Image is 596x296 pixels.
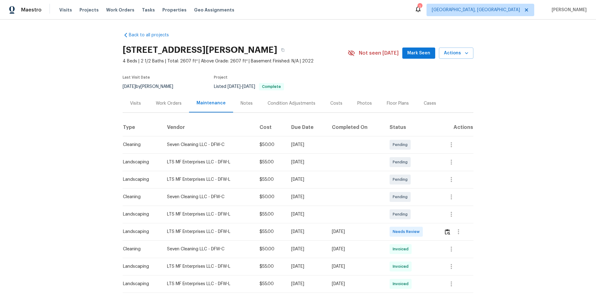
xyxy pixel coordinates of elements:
span: Complete [260,85,283,89]
div: Landscaping [123,211,157,217]
div: [DATE] [291,159,322,165]
div: [DATE] [291,229,322,235]
div: Cleaning [123,246,157,252]
th: Completed On [327,119,384,136]
div: LTS MF Enterprises LLC - DFW-L [167,159,250,165]
span: Work Orders [106,7,134,13]
span: Invoiced [393,246,411,252]
div: $55.00 [260,211,281,217]
span: Tasks [142,8,155,12]
span: Invoiced [393,263,411,270]
div: LTS MF Enterprises LLC - DFW-L [167,229,250,235]
div: Landscaping [123,159,157,165]
div: Costs [330,100,342,107]
img: Review Icon [445,229,450,235]
div: Landscaping [123,281,157,287]
div: [DATE] [332,246,379,252]
div: by [PERSON_NAME] [123,83,181,90]
span: Pending [393,211,410,217]
span: Pending [393,176,410,183]
div: Visits [130,100,141,107]
div: [DATE] [332,229,379,235]
div: [DATE] [332,281,379,287]
span: Geo Assignments [194,7,234,13]
div: Landscaping [123,176,157,183]
th: Vendor [162,119,255,136]
div: $55.00 [260,263,281,270]
th: Type [123,119,162,136]
span: [GEOGRAPHIC_DATA], [GEOGRAPHIC_DATA] [432,7,520,13]
div: Notes [241,100,253,107]
button: Copy Address [277,44,288,56]
span: Maestro [21,7,42,13]
div: [DATE] [291,246,322,252]
span: Properties [162,7,187,13]
th: Cost [255,119,286,136]
h2: [STREET_ADDRESS][PERSON_NAME] [123,47,277,53]
th: Due Date [286,119,327,136]
span: Projects [79,7,99,13]
span: Pending [393,194,410,200]
div: Maintenance [196,100,226,106]
span: Project [214,75,228,79]
div: Seven Cleaning LLC - DFW-C [167,194,250,200]
div: Seven Cleaning LLC - DFW-C [167,142,250,148]
div: Cases [424,100,436,107]
div: LTS MF Enterprises LLC - DFW-L [167,281,250,287]
span: 4 Beds | 2 1/2 Baths | Total: 2607 ft² | Above Grade: 2607 ft² | Basement Finished: N/A | 2022 [123,58,348,64]
span: Last Visit Date [123,75,150,79]
div: Photos [357,100,372,107]
div: LTS MF Enterprises LLC - DFW-L [167,263,250,270]
span: Pending [393,159,410,165]
span: Visits [59,7,72,13]
div: Landscaping [123,229,157,235]
div: Condition Adjustments [268,100,315,107]
button: Review Icon [444,224,451,239]
div: [DATE] [291,142,322,148]
span: Not seen [DATE] [359,50,399,56]
div: Landscaping [123,263,157,270]
div: LTS MF Enterprises LLC - DFW-L [167,176,250,183]
span: Invoiced [393,281,411,287]
a: Back to all projects [123,32,182,38]
div: [DATE] [291,176,322,183]
span: Pending [393,142,410,148]
span: Mark Seen [407,49,430,57]
button: Actions [439,48,473,59]
div: Work Orders [156,100,182,107]
div: [DATE] [291,281,322,287]
div: [DATE] [291,263,322,270]
th: Actions [439,119,473,136]
div: Seven Cleaning LLC - DFW-C [167,246,250,252]
div: [DATE] [291,194,322,200]
div: Cleaning [123,194,157,200]
div: Floor Plans [387,100,409,107]
span: [DATE] [123,84,136,89]
div: Cleaning [123,142,157,148]
button: Mark Seen [402,48,435,59]
span: Listed [214,84,284,89]
div: $55.00 [260,229,281,235]
div: 1 [418,4,422,10]
div: $55.00 [260,281,281,287]
div: $50.00 [260,246,281,252]
div: [DATE] [291,211,322,217]
div: LTS MF Enterprises LLC - DFW-L [167,211,250,217]
span: - [228,84,255,89]
span: [DATE] [242,84,255,89]
span: Actions [444,49,468,57]
span: [DATE] [228,84,241,89]
span: Needs Review [393,229,422,235]
span: [PERSON_NAME] [549,7,587,13]
div: $55.00 [260,159,281,165]
div: [DATE] [332,263,379,270]
div: $50.00 [260,194,281,200]
div: $55.00 [260,176,281,183]
th: Status [385,119,439,136]
div: $50.00 [260,142,281,148]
